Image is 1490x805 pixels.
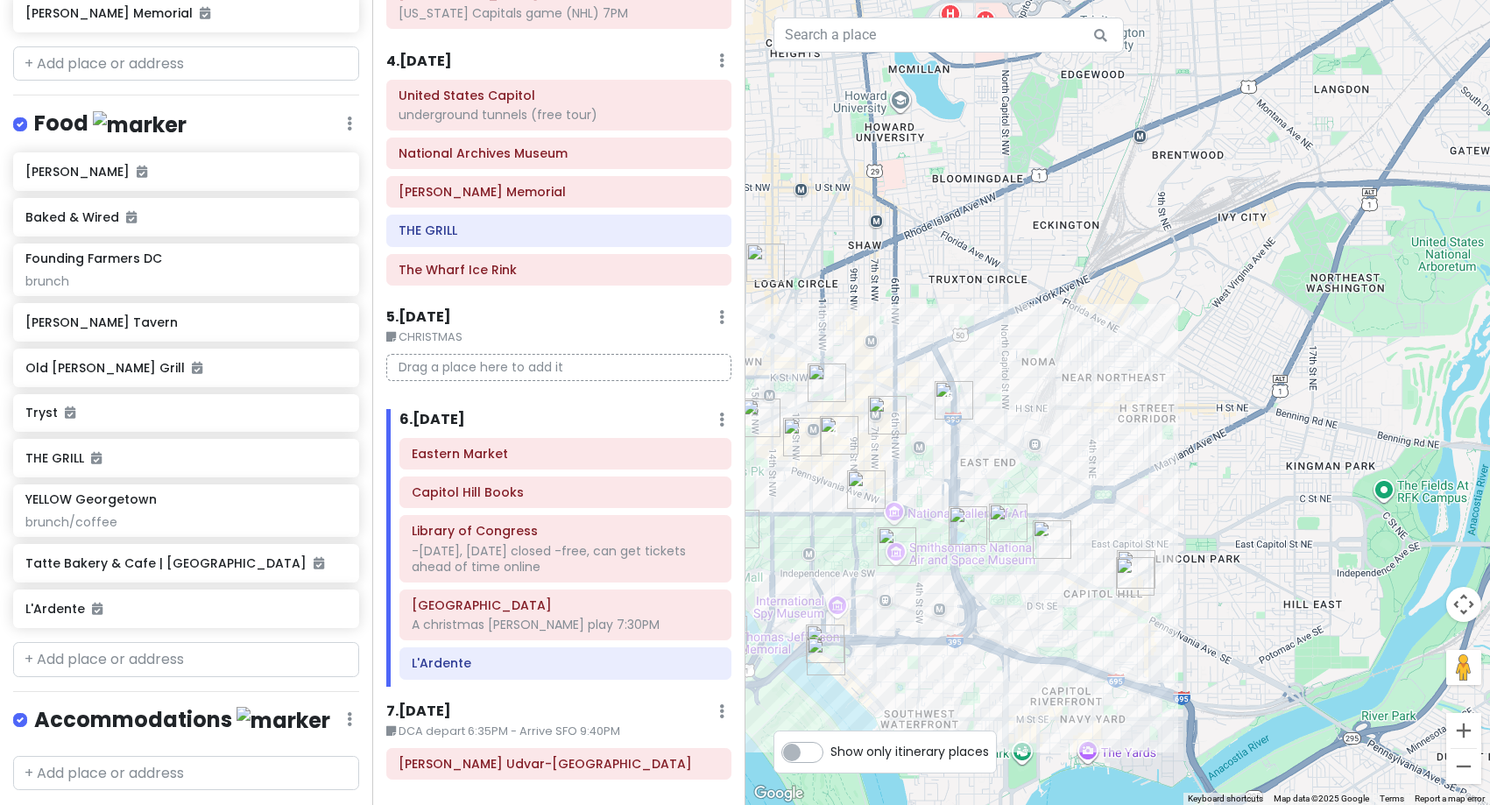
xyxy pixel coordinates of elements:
[237,707,330,734] img: marker
[878,527,916,566] div: Smithsonian National Air and Space Museum
[126,211,137,223] i: Added to itinerary
[25,514,346,530] div: brunch/coffee
[13,46,359,81] input: + Add place or address
[200,7,210,19] i: Added to itinerary
[1446,650,1481,685] button: Drag Pegman onto the map to open Street View
[750,782,808,805] img: Google
[399,88,719,103] h6: United States Capitol
[34,706,330,735] h4: Accommodations
[192,362,202,374] i: Added to itinerary
[847,470,886,509] div: National Archives Museum
[412,543,719,575] div: -[DATE], [DATE] closed -free, can get tickets ahead of time online
[34,109,187,138] h4: Food
[25,450,346,466] h6: THE GRILL
[1446,713,1481,748] button: Zoom in
[412,484,719,500] h6: Capitol Hill Books
[1117,550,1155,589] div: Eastern Market
[386,703,451,721] h6: 7 . [DATE]
[399,145,719,161] h6: National Archives Museum
[746,244,785,282] div: Logan Tavern
[399,5,719,21] div: [US_STATE] Capitals game (NHL) 7PM
[1274,794,1369,803] span: Map data ©2025 Google
[412,597,719,613] h6: Ford's Theatre
[1116,557,1155,596] div: Capitol Hill Books
[1380,794,1404,803] a: Terms (opens in new tab)
[783,418,822,456] div: Warner Theatre
[386,354,731,381] p: Drag a place here to add it
[25,601,346,617] h6: L'Ardente
[386,723,731,740] small: DCA depart 6:35PM - Arrive SFO 9:40PM
[137,166,147,178] i: Added to itinerary
[412,446,719,462] h6: Eastern Market
[92,603,102,615] i: Added to itinerary
[13,756,359,791] input: + Add place or address
[830,742,989,761] span: Show only itinerary places
[412,617,719,632] div: A christmas [PERSON_NAME] play 7:30PM
[412,523,719,539] h6: Library of Congress
[1446,587,1481,622] button: Map camera controls
[386,53,452,71] h6: 4 . [DATE]
[25,164,346,180] h6: [PERSON_NAME]
[807,637,845,675] div: The Wharf Ice Rink
[65,406,75,419] i: Added to itinerary
[25,209,346,225] h6: Baked & Wired
[721,510,759,548] div: Washington Monument
[13,642,359,677] input: + Add place or address
[820,416,858,455] div: Ford's Theatre
[709,616,747,654] div: Thomas Jefferson Memorial
[399,411,465,429] h6: 6 . [DATE]
[25,251,162,266] h6: Founding Farmers DC
[25,314,346,330] h6: [PERSON_NAME] Tavern
[386,328,731,346] small: CHRISTMAS
[314,557,324,569] i: Added to itinerary
[399,107,719,123] div: underground tunnels (free tour)
[742,399,780,437] div: Old Ebbitt Grill
[868,396,907,434] div: Capital One Arena
[806,625,844,663] div: THE GRILL
[412,655,719,671] h6: L'Ardente
[750,782,808,805] a: Open this area in Google Maps (opens a new window)
[25,273,346,289] div: brunch
[773,18,1124,53] input: Search a place
[949,506,987,545] div: Ulysses S. Grant Memorial
[1033,520,1071,559] div: Library of Congress
[25,491,157,507] h6: YELLOW Georgetown
[91,452,102,464] i: Added to itinerary
[989,504,1027,542] div: United States Capitol
[399,222,719,238] h6: THE GRILL
[1446,749,1481,784] button: Zoom out
[25,5,346,21] h6: [PERSON_NAME] Memorial
[399,184,719,200] h6: Thomas Jefferson Memorial
[25,405,346,420] h6: Tryst
[399,262,719,278] h6: The Wharf Ice Rink
[25,555,346,571] h6: Tatte Bakery & Cafe | [GEOGRAPHIC_DATA]
[935,381,973,420] div: L'Ardente
[1415,794,1485,803] a: Report a map error
[93,111,187,138] img: marker
[25,360,346,376] h6: Old [PERSON_NAME] Grill
[808,364,846,402] div: Tatte Bakery & Cafe | City Center
[399,756,719,772] h6: Steven F. Udvar-Hazy Center
[386,308,451,327] h6: 5 . [DATE]
[1188,793,1263,805] button: Keyboard shortcuts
